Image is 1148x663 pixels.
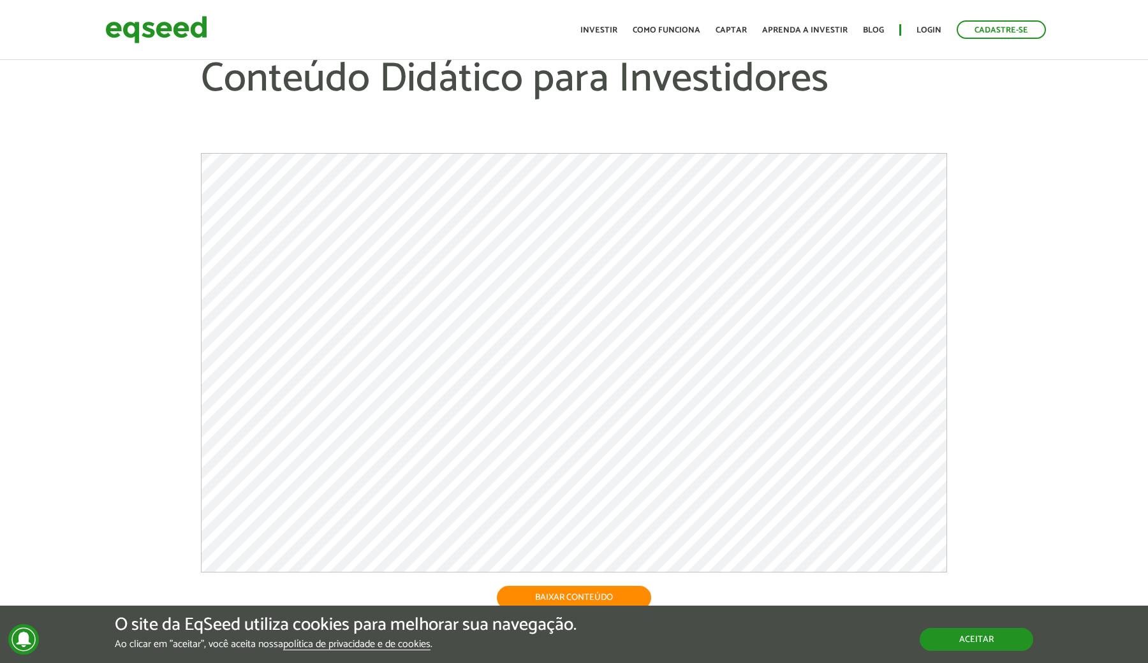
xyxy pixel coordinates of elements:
a: Blog [863,26,884,34]
a: Como funciona [633,26,700,34]
a: Captar [716,26,747,34]
img: EqSeed [105,13,207,47]
p: Ao clicar em "aceitar", você aceita nossa . [115,638,577,650]
a: Investir [580,26,617,34]
h1: Conteúdo Didático para Investidores [201,57,947,140]
button: Aceitar [920,628,1033,651]
a: política de privacidade e de cookies [283,639,430,650]
a: Login [916,26,941,34]
a: Cadastre-se [957,20,1046,39]
a: BAIXAR CONTEÚDO [496,585,652,611]
a: Aprenda a investir [762,26,848,34]
h5: O site da EqSeed utiliza cookies para melhorar sua navegação. [115,615,577,635]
